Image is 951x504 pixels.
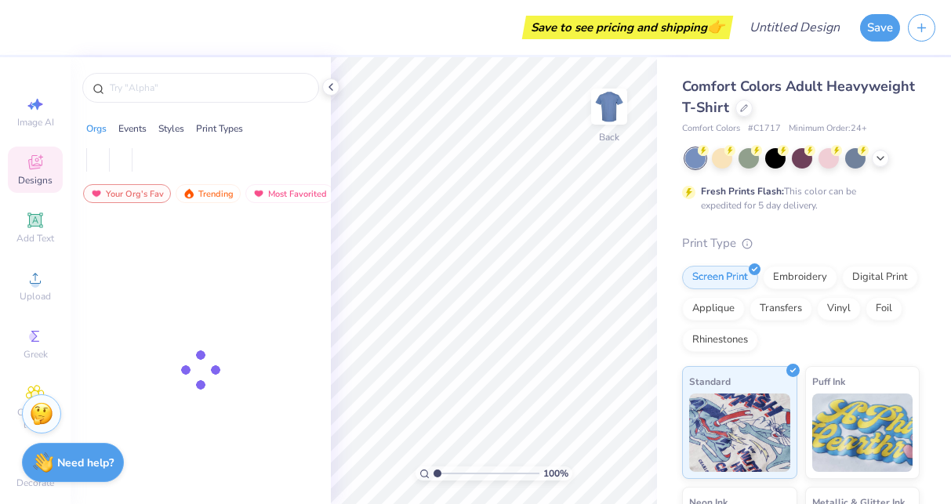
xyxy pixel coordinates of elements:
div: Styles [158,121,184,136]
span: Standard [689,373,731,390]
div: Orgs [86,121,107,136]
div: Trending [176,184,241,203]
div: Foil [866,297,902,321]
span: 👉 [707,17,724,36]
div: Most Favorited [245,184,334,203]
img: most_fav.gif [90,188,103,199]
span: # C1717 [748,122,781,136]
div: Screen Print [682,266,758,289]
img: most_fav.gif [252,188,265,199]
div: Rhinestones [682,328,758,352]
span: Clipart & logos [8,406,63,431]
span: Upload [20,290,51,303]
button: Save [860,14,900,42]
div: Vinyl [817,297,861,321]
span: Designs [18,174,53,187]
span: Comfort Colors [682,122,740,136]
span: 100 % [543,466,568,480]
strong: Fresh Prints Flash: [701,185,784,198]
input: Untitled Design [737,12,852,43]
div: Digital Print [842,266,918,289]
span: Image AI [17,116,54,129]
div: Events [118,121,147,136]
span: Decorate [16,477,54,489]
strong: Need help? [57,455,114,470]
img: Back [593,91,625,122]
span: Comfort Colors Adult Heavyweight T-Shirt [682,77,915,117]
span: Greek [24,348,48,361]
div: Print Types [196,121,243,136]
div: Transfers [750,297,812,321]
span: Add Text [16,232,54,245]
div: Embroidery [763,266,837,289]
span: Puff Ink [812,373,845,390]
div: Applique [682,297,745,321]
img: trending.gif [183,188,195,199]
span: Minimum Order: 24 + [789,122,867,136]
div: Save to see pricing and shipping [526,16,729,39]
div: This color can be expedited for 5 day delivery. [701,184,894,212]
img: Puff Ink [812,393,913,472]
img: Standard [689,393,790,472]
div: Print Type [682,234,920,252]
div: Back [599,130,619,144]
div: Your Org's Fav [83,184,171,203]
input: Try "Alpha" [108,80,309,96]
